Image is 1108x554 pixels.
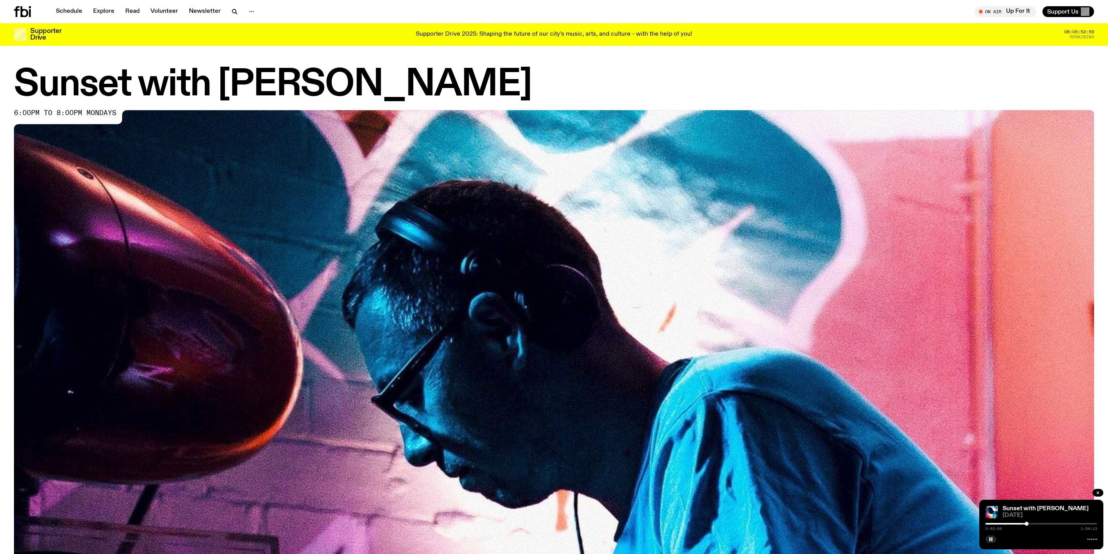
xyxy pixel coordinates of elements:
p: Supporter Drive 2025: Shaping the future of our city’s music, arts, and culture - with the help o... [416,31,692,38]
span: [DATE] [1003,513,1097,518]
h3: Supporter Drive [30,28,61,41]
a: Volunteer [146,6,183,17]
a: Schedule [51,6,87,17]
a: Newsletter [184,6,225,17]
img: Simon Caldwell stands side on, looking downwards. He has headphones on. Behind him is a brightly ... [985,506,998,518]
span: 6:00pm to 8:00pm mondays [14,110,116,116]
span: 1:54:13 [1081,527,1097,531]
button: On AirUp For It [975,6,1036,17]
span: 0:42:04 [985,527,1002,531]
a: Read [121,6,144,17]
span: Remaining [1070,35,1094,39]
span: Support Us [1047,8,1079,15]
a: Sunset with [PERSON_NAME] [1003,506,1089,512]
span: 08:05:52:59 [1064,30,1094,34]
button: Support Us [1042,6,1094,17]
h1: Sunset with [PERSON_NAME] [14,67,1094,102]
a: Explore [88,6,119,17]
